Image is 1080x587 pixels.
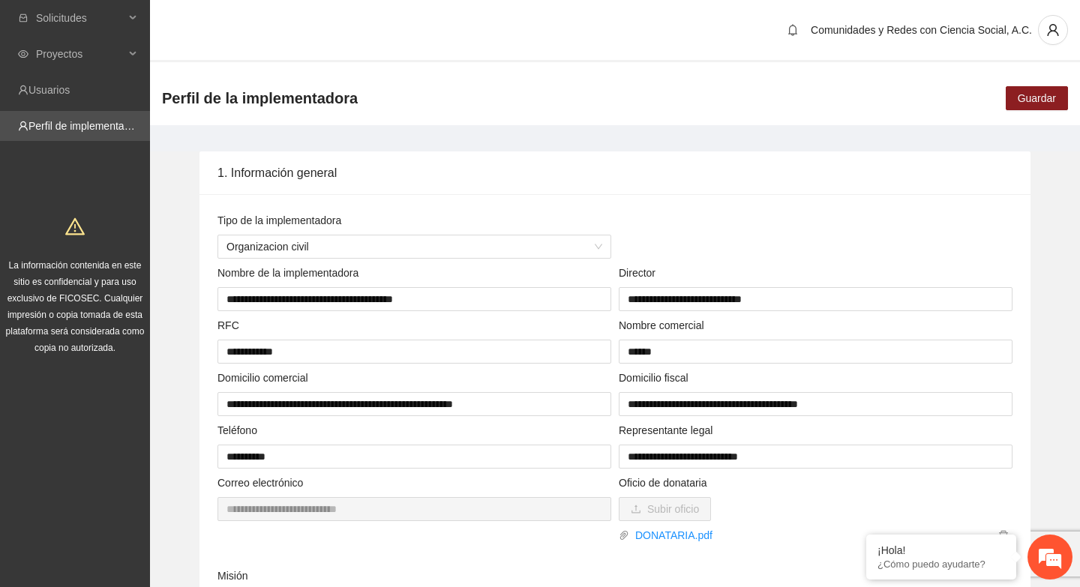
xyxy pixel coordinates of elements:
label: Domicilio fiscal [619,370,688,386]
span: Guardar [1018,90,1056,106]
div: 1. Información general [217,151,1012,194]
div: Minimizar ventana de chat en vivo [246,7,282,43]
a: Usuarios [28,84,70,96]
label: Correo electrónico [217,475,303,491]
label: RFC [217,317,239,334]
label: Domicilio comercial [217,370,308,386]
div: Chatee con nosotros ahora [78,76,252,96]
p: ¿Cómo puedo ayudarte? [877,559,1005,570]
a: DONATARIA.pdf [629,527,994,544]
label: Oficio de donataria [619,475,707,491]
span: eye [18,49,28,59]
label: Misión [217,568,247,584]
label: Director [619,265,655,281]
span: warning [65,217,85,236]
span: La información contenida en este sitio es confidencial y para uso exclusivo de FICOSEC. Cualquier... [6,260,145,353]
button: bell [781,18,805,42]
span: Solicitudes [36,3,124,33]
span: Organizacion civil [226,235,602,258]
span: Estamos en línea. [87,200,207,352]
button: delete [994,527,1012,544]
label: Teléfono [217,422,257,439]
label: Tipo de la implementadora [217,212,341,229]
div: ¡Hola! [877,544,1005,556]
span: uploadSubir oficio [619,503,711,515]
span: Proyectos [36,39,124,69]
span: user [1039,23,1067,37]
textarea: Escriba su mensaje y pulse “Intro” [7,409,286,462]
span: bell [781,24,804,36]
span: paper-clip [619,530,629,541]
span: delete [995,530,1012,541]
span: Perfil de la implementadora [162,86,358,110]
span: inbox [18,13,28,23]
button: user [1038,15,1068,45]
button: Guardar [1006,86,1068,110]
label: Representante legal [619,422,712,439]
label: Nombre de la implementadora [217,265,358,281]
span: Comunidades y Redes con Ciencia Social, A.C. [811,24,1032,36]
a: Perfil de implementadora [28,120,145,132]
button: uploadSubir oficio [619,497,711,521]
label: Nombre comercial [619,317,704,334]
